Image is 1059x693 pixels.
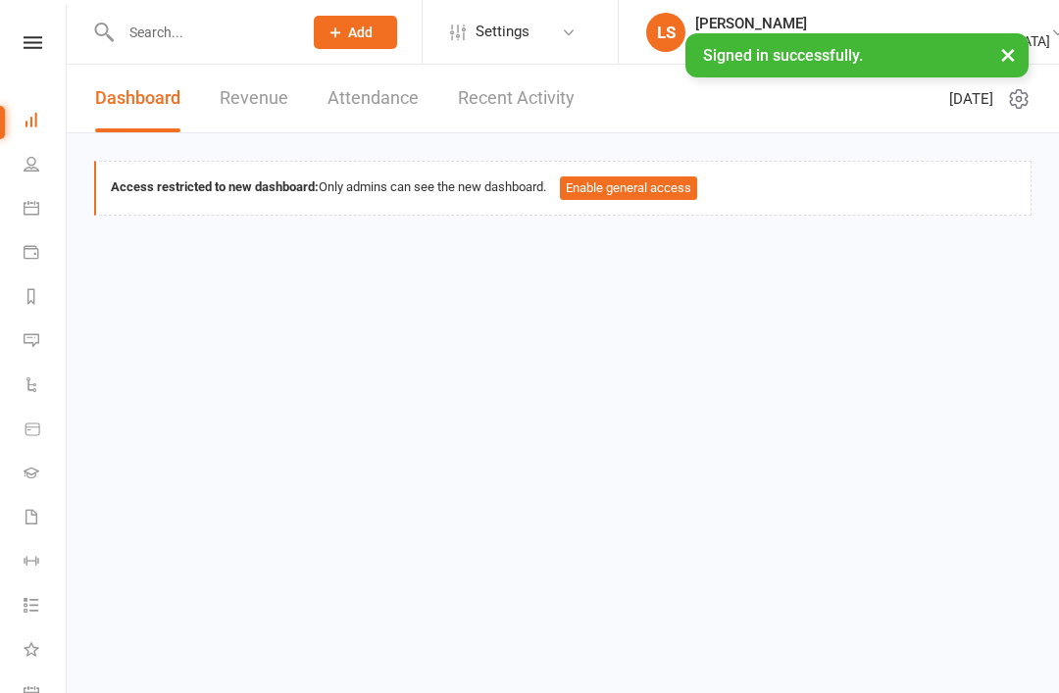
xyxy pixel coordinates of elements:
div: Traditional Brazilian Jiu Jitsu School [GEOGRAPHIC_DATA] [695,32,1050,50]
a: Dashboard [95,65,180,132]
a: Revenue [220,65,288,132]
div: LS [646,13,685,52]
a: What's New [24,629,68,673]
button: Add [314,16,397,49]
button: × [990,33,1026,75]
a: Calendar [24,188,68,232]
a: Recent Activity [458,65,575,132]
div: [PERSON_NAME] [695,15,1050,32]
span: Settings [476,10,529,54]
span: [DATE] [949,87,993,111]
a: Attendance [328,65,419,132]
a: Product Sales [24,409,68,453]
a: Payments [24,232,68,276]
a: Reports [24,276,68,321]
strong: Access restricted to new dashboard: [111,179,319,194]
input: Search... [115,19,288,46]
a: Dashboard [24,100,68,144]
div: Only admins can see the new dashboard. [111,176,1016,200]
span: Signed in successfully. [703,46,863,65]
a: People [24,144,68,188]
span: Add [348,25,373,40]
button: Enable general access [560,176,697,200]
